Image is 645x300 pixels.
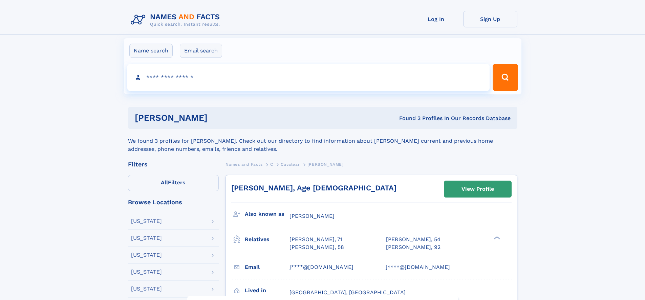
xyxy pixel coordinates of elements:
[270,160,273,168] a: C
[281,160,300,168] a: Cavalear
[245,234,289,245] h3: Relatives
[492,236,500,240] div: ❯
[444,181,511,197] a: View Profile
[129,44,173,58] label: Name search
[386,244,440,251] a: [PERSON_NAME], 92
[461,181,494,197] div: View Profile
[131,235,162,241] div: [US_STATE]
[289,213,335,219] span: [PERSON_NAME]
[231,184,396,192] a: [PERSON_NAME], Age [DEMOGRAPHIC_DATA]
[161,179,168,186] span: All
[180,44,222,58] label: Email search
[128,161,219,167] div: Filters
[303,115,511,122] div: Found 3 Profiles In Our Records Database
[245,285,289,296] h3: Lived in
[131,286,162,292] div: [US_STATE]
[245,208,289,220] h3: Also known as
[270,162,273,167] span: C
[127,64,490,91] input: search input
[463,11,517,27] a: Sign Up
[225,160,263,168] a: Names and Facts
[131,269,162,275] div: [US_STATE]
[493,64,518,91] button: Search Button
[245,261,289,273] h3: Email
[131,252,162,258] div: [US_STATE]
[289,236,342,243] a: [PERSON_NAME], 71
[128,199,219,205] div: Browse Locations
[386,236,440,243] a: [PERSON_NAME], 54
[128,175,219,191] label: Filters
[128,129,517,153] div: We found 3 profiles for [PERSON_NAME]. Check out our directory to find information about [PERSON_...
[289,244,344,251] a: [PERSON_NAME], 58
[307,162,344,167] span: [PERSON_NAME]
[289,289,406,296] span: [GEOGRAPHIC_DATA], [GEOGRAPHIC_DATA]
[409,11,463,27] a: Log In
[281,162,300,167] span: Cavalear
[135,114,303,122] h1: [PERSON_NAME]
[128,11,225,29] img: Logo Names and Facts
[131,218,162,224] div: [US_STATE]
